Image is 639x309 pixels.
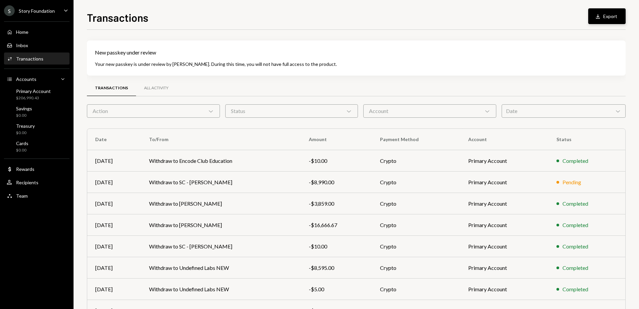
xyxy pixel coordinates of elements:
[460,193,548,214] td: Primary Account
[460,279,548,300] td: Primary Account
[562,221,588,229] div: Completed
[225,104,358,118] div: Status
[95,200,133,208] div: [DATE]
[141,129,301,150] th: To/From
[4,53,70,65] a: Transactions
[4,26,70,38] a: Home
[309,242,364,250] div: -$10.00
[4,39,70,51] a: Inbox
[548,129,625,150] th: Status
[460,172,548,193] td: Primary Account
[309,157,364,165] div: -$10.00
[16,123,35,129] div: Treasury
[16,76,36,82] div: Accounts
[4,190,70,202] a: Team
[16,95,51,101] div: $206,990.43
[460,214,548,236] td: Primary Account
[95,48,618,57] div: New passkey under review
[16,29,28,35] div: Home
[562,242,588,250] div: Completed
[95,157,133,165] div: [DATE]
[87,104,220,118] div: Action
[372,257,460,279] td: Crypto
[460,236,548,257] td: Primary Account
[95,178,133,186] div: [DATE]
[141,172,301,193] td: Withdraw to SC - [PERSON_NAME]
[309,221,364,229] div: -$16,666.67
[141,214,301,236] td: Withdraw to [PERSON_NAME]
[16,42,28,48] div: Inbox
[95,221,133,229] div: [DATE]
[16,147,28,153] div: $0.00
[87,11,148,24] h1: Transactions
[141,150,301,172] td: Withdraw to Encode Club Education
[16,113,32,118] div: $0.00
[19,8,55,14] div: Story Foundation
[4,163,70,175] a: Rewards
[372,172,460,193] td: Crypto
[95,85,128,91] div: Transactions
[4,104,70,120] a: Savings$0.00
[372,129,460,150] th: Payment Method
[301,129,372,150] th: Amount
[141,193,301,214] td: Withdraw to [PERSON_NAME]
[372,236,460,257] td: Crypto
[141,257,301,279] td: Withdraw to Undefined Labs NEW
[16,180,38,185] div: Recipients
[87,129,141,150] th: Date
[4,176,70,188] a: Recipients
[16,88,51,94] div: Primary Account
[95,285,133,293] div: [DATE]
[4,73,70,85] a: Accounts
[95,242,133,250] div: [DATE]
[16,56,43,62] div: Transactions
[4,86,70,102] a: Primary Account$206,990.43
[87,80,136,97] a: Transactions
[4,5,15,16] div: S
[16,166,34,172] div: Rewards
[144,85,168,91] div: All Activity
[502,104,626,118] div: Date
[372,214,460,236] td: Crypto
[562,178,581,186] div: Pending
[562,200,588,208] div: Completed
[16,193,28,199] div: Team
[95,264,133,272] div: [DATE]
[4,138,70,154] a: Cards$0.00
[588,8,626,24] button: Export
[309,285,364,293] div: -$5.00
[4,121,70,137] a: Treasury$0.00
[372,279,460,300] td: Crypto
[309,178,364,186] div: -$8,990.00
[372,150,460,172] td: Crypto
[16,130,35,136] div: $0.00
[136,80,176,97] a: All Activity
[141,279,301,300] td: Withdraw to Undefined Labs NEW
[16,106,32,111] div: Savings
[562,285,588,293] div: Completed
[562,157,588,165] div: Completed
[460,129,548,150] th: Account
[460,257,548,279] td: Primary Account
[16,140,28,146] div: Cards
[309,264,364,272] div: -$8,595.00
[309,200,364,208] div: -$3,859.00
[372,193,460,214] td: Crypto
[460,150,548,172] td: Primary Account
[562,264,588,272] div: Completed
[141,236,301,257] td: Withdraw to SC - [PERSON_NAME]
[363,104,496,118] div: Account
[95,61,618,68] div: Your new passkey is under review by [PERSON_NAME]. During this time, you will not have full acces...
